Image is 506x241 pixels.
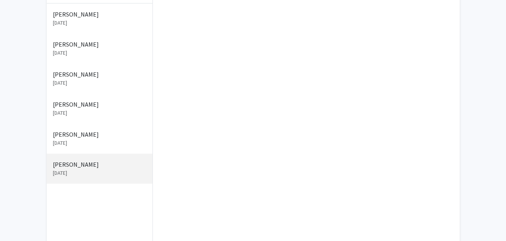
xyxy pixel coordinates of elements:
[53,49,146,57] p: [DATE]
[53,40,146,49] p: [PERSON_NAME]
[53,169,146,177] p: [DATE]
[53,10,146,19] p: [PERSON_NAME]
[53,160,146,169] p: [PERSON_NAME]
[53,130,146,139] p: [PERSON_NAME]
[53,109,146,117] p: [DATE]
[53,19,146,27] p: [DATE]
[6,206,33,235] iframe: Chat
[53,70,146,79] p: [PERSON_NAME]
[53,79,146,87] p: [DATE]
[53,100,146,109] p: [PERSON_NAME]
[53,139,146,147] p: [DATE]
